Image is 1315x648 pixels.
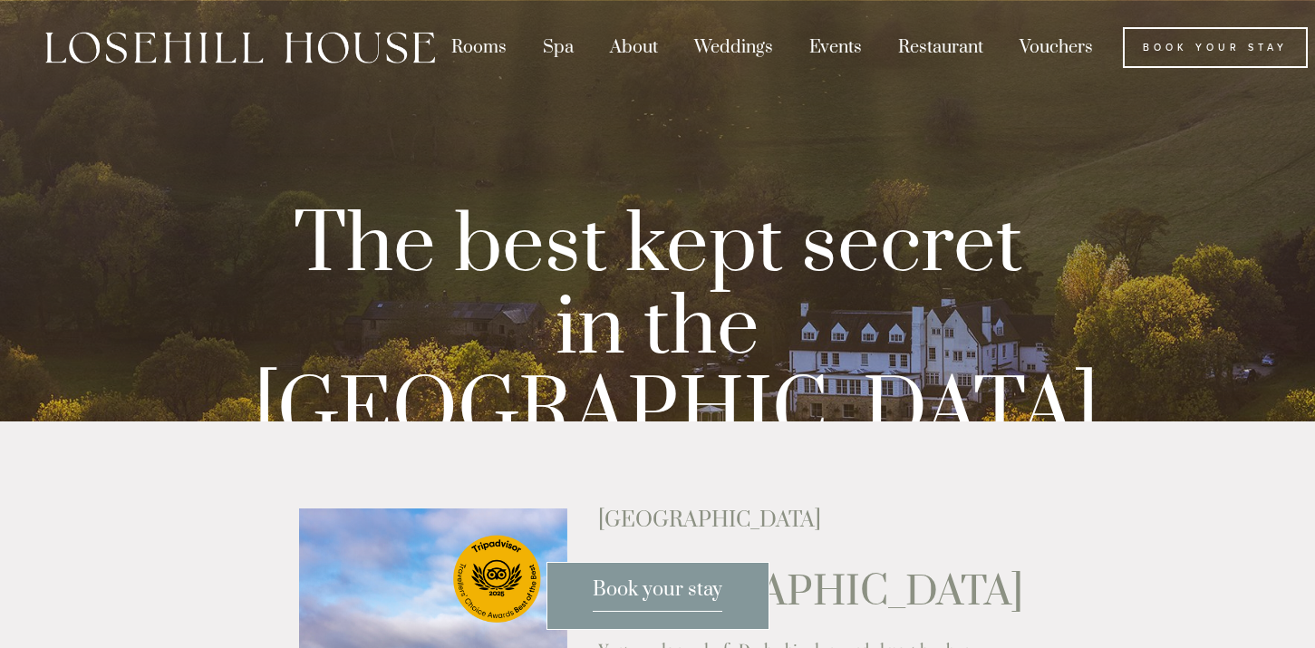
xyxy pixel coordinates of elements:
[527,27,590,68] div: Spa
[435,27,523,68] div: Rooms
[793,27,878,68] div: Events
[1003,27,1109,68] a: Vouchers
[882,27,1000,68] div: Restaurant
[593,577,722,612] span: Book your stay
[598,508,1016,532] h2: [GEOGRAPHIC_DATA]
[45,32,435,63] img: Losehill House
[594,27,674,68] div: About
[1123,27,1308,68] a: Book Your Stay
[254,196,1098,463] strong: The best kept secret in the [GEOGRAPHIC_DATA]
[678,27,789,68] div: Weddings
[546,562,769,630] a: Book your stay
